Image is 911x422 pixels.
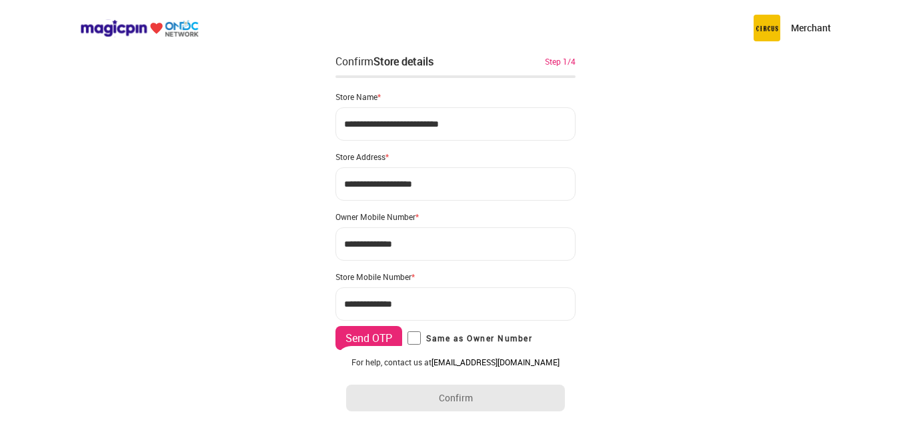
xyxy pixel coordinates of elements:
[407,331,532,345] label: Same as Owner Number
[335,151,576,162] div: Store Address
[791,21,831,35] p: Merchant
[335,91,576,102] div: Store Name
[407,331,421,345] input: Same as Owner Number
[346,385,565,411] button: Confirm
[335,53,433,69] div: Confirm
[754,15,780,41] img: circus.b677b59b.png
[545,55,576,67] div: Step 1/4
[335,211,576,222] div: Owner Mobile Number
[335,271,576,282] div: Store Mobile Number
[335,326,402,350] button: Send OTP
[373,54,433,69] div: Store details
[346,357,565,367] div: For help, contact us at
[80,19,199,37] img: ondc-logo-new-small.8a59708e.svg
[431,357,560,367] a: [EMAIL_ADDRESS][DOMAIN_NAME]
